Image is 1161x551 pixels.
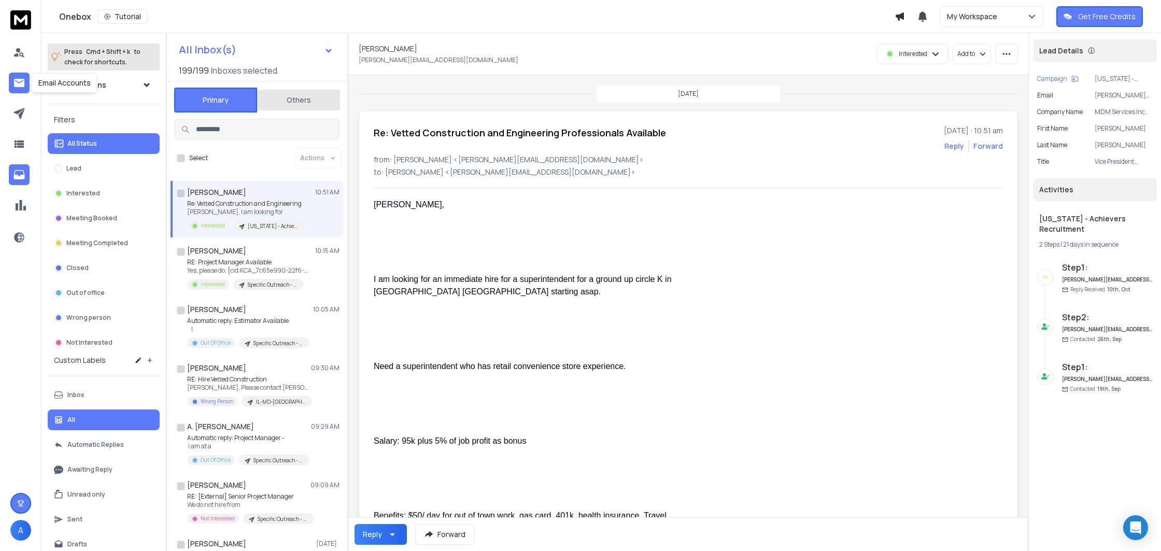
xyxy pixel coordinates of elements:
button: Closed [48,258,160,278]
p: Interested [66,189,100,197]
p: Yes, please do. [cid:KCA_7c65e990-22f6-4506-be59-456c52ca62c5.png] [PERSON_NAME], [187,266,312,275]
div: Reply [363,529,382,540]
h6: Step 1 : [1062,261,1153,274]
p: All [67,416,75,424]
button: Meeting Completed [48,233,160,253]
p: Lead Details [1039,46,1083,56]
h3: Inboxes selected [211,64,277,77]
span: 2 Steps [1039,240,1059,249]
p: [PERSON_NAME] [1095,141,1153,149]
p: Unread only [67,490,105,499]
label: Select [189,154,208,162]
p: from: [PERSON_NAME] <[PERSON_NAME][EMAIL_ADDRESS][DOMAIN_NAME]> [374,154,1003,165]
p: 09:29 AM [311,422,339,431]
button: Tutorial [97,9,148,24]
button: All Inbox(s) [171,39,342,60]
p: 10:51 AM [315,188,339,196]
button: Lead [48,158,160,179]
div: Forward [973,141,1003,151]
p: Closed [66,264,89,272]
p: Get Free Credits [1078,11,1136,22]
p: MDM Services Inc. [1095,108,1153,116]
p: Add to [957,50,975,58]
p: RE: Project Manager Available [187,258,312,266]
p: [DATE] [316,540,339,548]
p: Specific Outreach - ACJ PT4 - Achievers Recruitment [248,281,298,289]
p: Not Interested [201,515,235,522]
div: | [1039,241,1151,249]
h1: Re: Vetted Construction and Engineering Professionals Available [374,125,666,140]
p: Press to check for shortcuts. [64,47,140,67]
p: [PERSON_NAME][EMAIL_ADDRESS][DOMAIN_NAME] [1095,91,1153,100]
button: A [10,520,31,541]
p: Awaiting Reply [67,465,112,474]
h6: [PERSON_NAME][EMAIL_ADDRESS][DOMAIN_NAME] [1062,276,1153,284]
h1: [US_STATE] - Achievers Recruitment [1039,214,1151,234]
p: [DATE] [678,90,699,98]
p: Out of office [66,289,105,297]
p: Contacted [1070,335,1122,343]
button: All Campaigns [48,75,160,95]
p: We do not hire from [187,501,312,509]
p: Contacted [1070,385,1121,393]
button: Reply [944,141,964,151]
h1: [PERSON_NAME] [359,44,417,54]
button: Automatic Replies [48,434,160,455]
h1: [PERSON_NAME] [187,246,246,256]
h1: A. [PERSON_NAME] [187,421,254,432]
button: Campaign [1037,75,1079,83]
p: Email [1037,91,1053,100]
p: Drafts [67,540,87,548]
p: Meeting Completed [66,239,128,247]
button: Awaiting Reply [48,459,160,480]
p: 10:05 AM [313,305,339,314]
p: to: [PERSON_NAME] <[PERSON_NAME][EMAIL_ADDRESS][DOMAIN_NAME]> [374,167,1003,177]
p: [DATE] : 10:51 am [944,125,1003,136]
p: Campaign [1037,75,1067,83]
button: Sent [48,509,160,530]
p: My Workspace [947,11,1001,22]
p: Reply Received [1070,286,1130,293]
p: RE: Hire Vetted Construction [187,375,312,384]
h6: Step 2 : [1062,311,1153,323]
p: [PERSON_NAME][EMAIL_ADDRESS][DOMAIN_NAME] [359,56,518,64]
button: Reply [355,524,407,545]
h1: [PERSON_NAME] [187,363,246,373]
h6: [PERSON_NAME][EMAIL_ADDRESS][DOMAIN_NAME] [1062,375,1153,383]
button: Primary [174,88,257,112]
button: Forward [415,524,474,545]
h6: [PERSON_NAME][EMAIL_ADDRESS][DOMAIN_NAME] [1062,326,1153,333]
p: Interested [899,50,927,58]
p: First Name [1037,124,1068,133]
h3: Custom Labels [54,355,106,365]
p: Lead [66,164,81,173]
button: Inbox [48,385,160,405]
p: [PERSON_NAME], Please contact [PERSON_NAME] [187,384,312,392]
button: Not Interested [48,332,160,353]
button: Interested [48,183,160,204]
p: I [187,325,309,333]
h1: [PERSON_NAME] [187,480,246,490]
span: 10th, Oct [1107,286,1130,293]
button: Wrong person [48,307,160,328]
h1: All Inbox(s) [179,45,236,55]
p: Automatic reply: Estimator Available [187,317,309,325]
div: Onebox [59,9,895,24]
div: Open Intercom Messenger [1123,515,1148,540]
button: Out of office [48,282,160,303]
p: Specific Outreach - ACJ PT4 - Achievers Recruitment [258,515,307,523]
span: 199 / 199 [179,64,209,77]
div: I am looking for an immediate hire for a superintendent for a ground up circle K in [GEOGRAPHIC_D... [374,273,676,298]
p: 10:15 AM [315,247,339,255]
p: Wrong Person [201,398,233,405]
p: I am at a [187,442,309,450]
p: Last Name [1037,141,1067,149]
p: Out Of Office [201,456,231,464]
p: Wrong person [66,314,111,322]
span: Cmd + Shift + k [84,46,132,58]
div: Email Accounts [32,73,97,93]
p: Out Of Office [201,339,231,347]
button: Unread only [48,484,160,505]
